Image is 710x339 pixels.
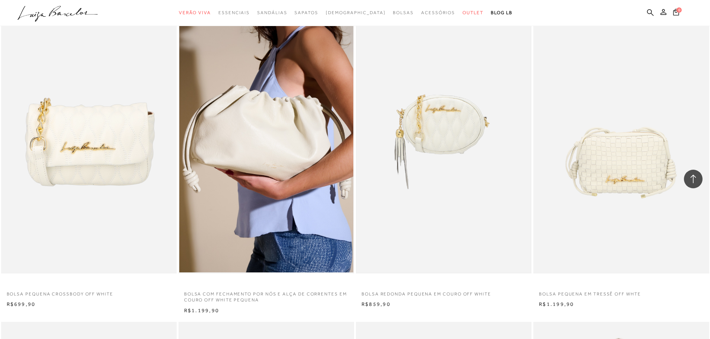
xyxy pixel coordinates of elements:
[294,6,318,20] a: categoryNavScreenReaderText
[184,307,219,313] span: R$1.199,90
[421,10,455,15] span: Acessórios
[676,7,682,13] span: 0
[326,10,386,15] span: [DEMOGRAPHIC_DATA]
[356,287,531,297] a: BOLSA REDONDA PEQUENA EM COURO OFF WHITE
[393,10,414,15] span: Bolsas
[326,6,386,20] a: noSubCategoriesText
[179,12,353,272] img: BOLSA COM FECHAMENTO POR NÓS E ALÇA DE CORRENTES EM COURO OFF WHITE PEQUENA
[362,301,391,307] span: R$859,90
[2,12,176,272] img: BOLSA PEQUENA CROSSBODY OFF WHITE
[257,6,287,20] a: categoryNavScreenReaderText
[179,10,211,15] span: Verão Viva
[393,6,414,20] a: categoryNavScreenReaderText
[671,8,681,18] button: 0
[179,287,354,304] a: BOLSA COM FECHAMENTO POR NÓS E ALÇA DE CORRENTES EM COURO OFF WHITE PEQUENA
[7,301,36,307] span: R$699,90
[463,6,483,20] a: categoryNavScreenReaderText
[257,10,287,15] span: Sandálias
[218,10,250,15] span: Essenciais
[491,6,512,20] a: BLOG LB
[1,287,177,297] a: BOLSA PEQUENA CROSSBODY OFF WHITE
[218,6,250,20] a: categoryNavScreenReaderText
[533,287,709,297] a: BOLSA PEQUENA EM TRESSÊ OFF WHTE
[491,10,512,15] span: BLOG LB
[357,12,531,272] img: BOLSA REDONDA PEQUENA EM COURO OFF WHITE
[294,10,318,15] span: Sapatos
[179,6,211,20] a: categoryNavScreenReaderText
[463,10,483,15] span: Outlet
[421,6,455,20] a: categoryNavScreenReaderText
